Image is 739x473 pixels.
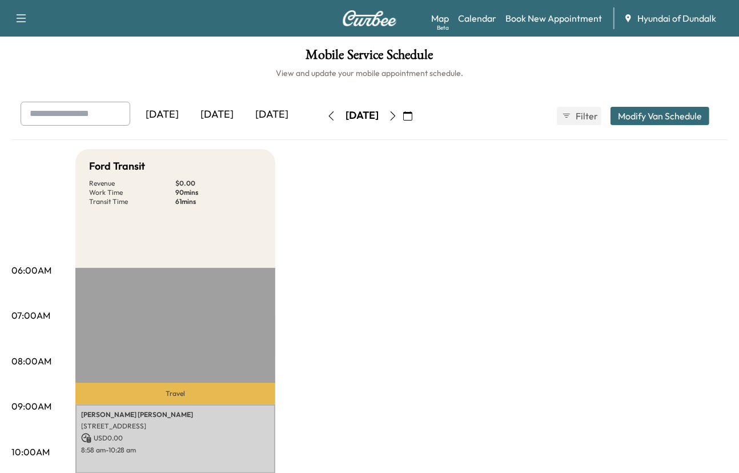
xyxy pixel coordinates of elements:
[81,446,270,455] p: 8:58 am - 10:28 am
[11,354,51,368] p: 08:00AM
[89,158,145,174] h5: Ford Transit
[11,445,50,459] p: 10:00AM
[437,23,449,32] div: Beta
[342,10,397,26] img: Curbee Logo
[89,188,175,197] p: Work Time
[81,422,270,431] p: [STREET_ADDRESS]
[11,67,728,79] h6: View and update your mobile appointment schedule.
[175,179,262,188] p: $ 0.00
[557,107,601,125] button: Filter
[81,410,270,419] p: [PERSON_NAME] [PERSON_NAME]
[431,11,449,25] a: MapBeta
[81,433,270,443] p: USD 0.00
[89,197,175,206] p: Transit Time
[11,48,728,67] h1: Mobile Service Schedule
[458,11,496,25] a: Calendar
[11,263,51,277] p: 06:00AM
[89,179,175,188] p: Revenue
[190,102,244,128] div: [DATE]
[75,383,275,404] p: Travel
[637,11,716,25] span: Hyundai of Dundalk
[175,188,262,197] p: 90 mins
[611,107,709,125] button: Modify Van Schedule
[11,308,50,322] p: 07:00AM
[346,109,379,123] div: [DATE]
[135,102,190,128] div: [DATE]
[11,399,51,413] p: 09:00AM
[576,109,596,123] span: Filter
[505,11,602,25] a: Book New Appointment
[244,102,299,128] div: [DATE]
[175,197,262,206] p: 61 mins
